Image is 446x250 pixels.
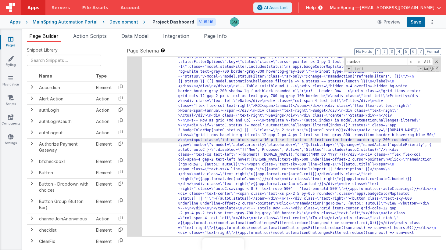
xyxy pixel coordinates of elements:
td: authLogout [37,127,94,138]
button: Preview [374,17,404,27]
span: 1 of 1 [352,67,366,71]
td: Action [94,116,114,127]
span: Action Scripts [73,33,107,39]
button: AI Assistant [253,2,292,13]
span: Search In Selection [436,66,439,72]
span: Whole Word Search [429,66,435,72]
span: Page Schema [127,47,159,54]
button: 7 [418,48,424,55]
button: 2 [382,48,387,55]
span: MainSpring — [330,5,360,11]
td: authLogin [37,104,94,116]
button: Save [407,17,425,27]
span: Snippet Library [27,47,58,53]
span: Servers [52,5,70,11]
h4: Project Dashboard [152,20,194,24]
span: RegExp Search [417,66,422,72]
img: 55b272ae619a3f78e890b6ad35d9ec76 [230,18,239,26]
button: 6 [410,48,416,55]
div: V: 15.118 [197,18,216,26]
td: Button [37,167,94,178]
span: Apps [27,5,39,11]
div: MainSpring Automation Portal [33,19,98,25]
button: Options [428,18,436,26]
td: Action [94,93,114,104]
td: Action [94,127,114,138]
span: Type [96,73,107,78]
span: Name [39,73,52,78]
td: Accordion [37,82,94,93]
span: Toggel Replace mode [346,66,352,71]
span: Integration [163,33,189,39]
span: [EMAIL_ADDRESS][DOMAIN_NAME] [360,5,434,11]
button: No Folds [354,48,374,55]
td: Button - Dropdown with choices [37,178,94,196]
td: Authorize Payment Gateway [37,138,94,156]
td: Element [94,236,114,247]
input: Search for [345,58,408,66]
div: Apps [10,19,21,25]
td: Element [94,138,114,156]
span: Page Builder [29,33,59,39]
td: bfcheckbox1 [37,156,94,167]
button: MainSpring — [EMAIL_ADDRESS][DOMAIN_NAME] [330,5,441,11]
span: AI Assistant [264,5,288,11]
span: CaseSensitive Search [423,66,429,72]
span: Help [306,5,316,11]
button: 3 [389,48,395,55]
td: Element [94,167,114,178]
td: Element [94,156,114,167]
td: channelJoinAnonymous [37,213,94,224]
button: 1 [375,48,380,55]
span: File Assets [82,5,109,11]
td: Element [94,196,114,213]
td: Action [94,104,114,116]
td: ClearFix [37,236,94,247]
td: Action [94,213,114,224]
div: Development [109,19,138,25]
span: Page Info [204,33,227,39]
input: Search Snippets ... [27,55,101,66]
span: Data Model [121,33,148,39]
td: Alert Action [37,93,94,104]
td: Element [94,82,114,93]
td: checklist [37,224,94,236]
button: 4 [396,48,402,55]
td: Element [94,224,114,236]
button: Format [425,48,441,55]
td: authLoginOauth [37,116,94,127]
td: Element [94,178,114,196]
td: Button Group (Button Bar) [37,196,94,213]
button: 5 [403,48,409,55]
span: Alt-Enter [422,58,433,66]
